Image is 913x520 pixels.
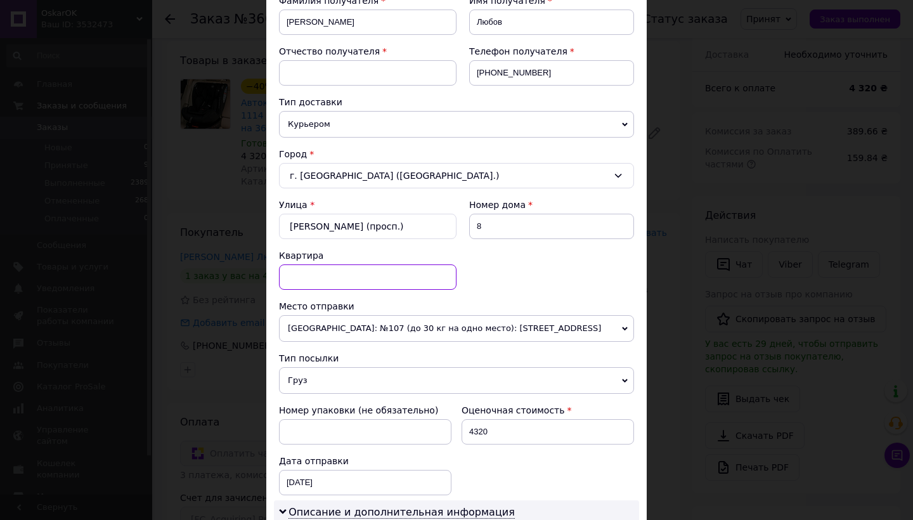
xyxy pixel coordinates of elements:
span: Номер дома [469,200,526,210]
span: Телефон получателя [469,46,567,56]
span: Тип посылки [279,353,339,363]
span: Квартира [279,250,323,261]
span: Место отправки [279,301,354,311]
label: Улица [279,200,308,210]
div: Город [279,148,634,160]
div: Номер упаковки (не обязательно) [279,404,451,417]
div: Дата отправки [279,455,451,467]
span: Описание и дополнительная информация [288,506,515,519]
input: +380 [469,60,634,86]
span: Груз [279,367,634,394]
span: Курьером [279,111,634,138]
div: г. [GEOGRAPHIC_DATA] ([GEOGRAPHIC_DATA].) [279,163,634,188]
span: [GEOGRAPHIC_DATA]: №107 (до 30 кг на одно место): [STREET_ADDRESS] [279,315,634,342]
span: Тип доставки [279,97,342,107]
div: Оценочная стоимость [462,404,634,417]
span: Отчество получателя [279,46,380,56]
